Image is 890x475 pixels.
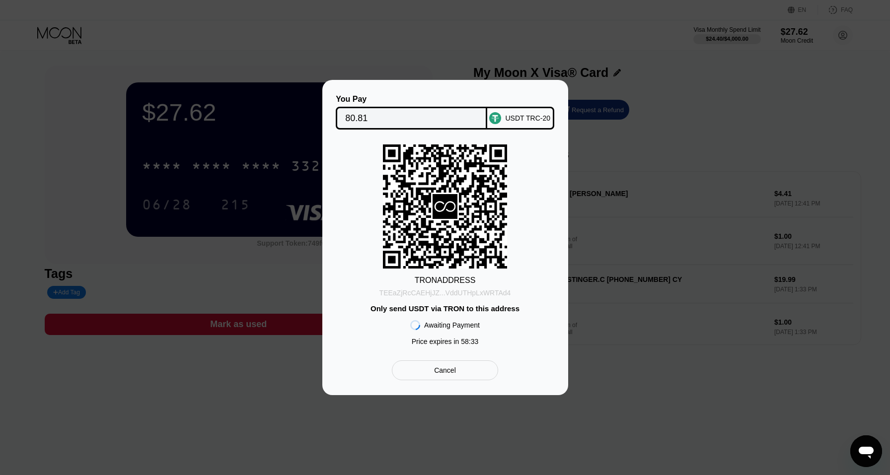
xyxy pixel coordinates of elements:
div: Price expires in [412,338,479,345]
span: 58 : 33 [461,338,478,345]
div: Cancel [392,360,498,380]
div: TRON ADDRESS [415,276,476,285]
div: TEEaZjRcCAEHjJZ...VddUTHpLxWRTAd4 [379,285,511,297]
div: Awaiting Payment [424,321,480,329]
iframe: Button to launch messaging window [850,435,882,467]
div: USDT TRC-20 [505,114,550,122]
div: Cancel [434,366,456,375]
div: Only send USDT via TRON to this address [371,304,519,313]
div: TEEaZjRcCAEHjJZ...VddUTHpLxWRTAd4 [379,289,511,297]
div: You PayUSDT TRC-20 [337,95,553,130]
div: You Pay [336,95,487,104]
